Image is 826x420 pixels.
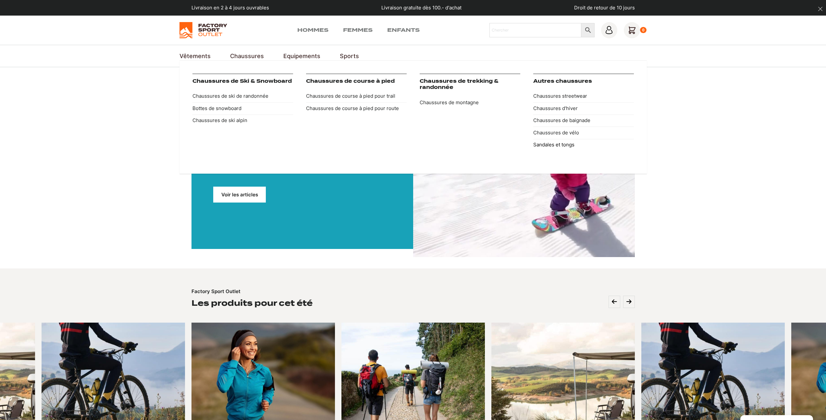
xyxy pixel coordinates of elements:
a: Bottes de snowboard [192,102,293,115]
a: Voir les articles [213,187,266,203]
a: Femmes [343,26,373,34]
h3: Autres chaussures [533,74,634,88]
a: Hommes [297,26,328,34]
a: Equipements [283,52,320,60]
p: Livraison gratuite dès 100.- d'achat [381,4,462,12]
a: Vêtements [179,52,211,60]
a: Chaussures de montagne [420,96,520,109]
img: Factory Sport Outlet [179,22,227,38]
a: Sandales et tongs [533,139,634,151]
button: dismiss [815,3,826,15]
a: Sports [340,52,359,60]
a: Chaussures de baignade [533,115,634,127]
a: Chaussures de course à pied pour route [306,102,407,115]
p: Factory Sport Outlet [191,288,240,295]
a: Chaussures de ski alpin [192,115,293,127]
a: Chaussures de trekking & randonnée [420,78,499,91]
a: Chaussures de course à pied [306,78,395,84]
a: Chaussures d'hiver [533,102,634,115]
div: 0 [640,27,647,33]
a: Enfants [387,26,420,34]
input: Chercher [489,23,581,37]
h2: Les produits pour cet été [191,298,313,308]
a: Chaussures de course à pied pour trail [306,90,407,103]
a: Chaussures de Ski & Snowboard [192,78,292,84]
p: Droit de retour de 10 jours [574,4,635,12]
p: Livraison en 2 à 4 jours ouvrables [191,4,269,12]
a: Chaussures de ski de randonnée [192,90,293,103]
a: Chaussures de vélo [533,127,634,139]
a: Chaussures streetwear [533,90,634,103]
a: Chaussures [230,52,264,60]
